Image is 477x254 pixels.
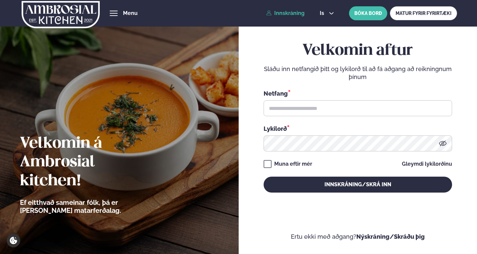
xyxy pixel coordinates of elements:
[110,9,118,17] button: hamburger
[264,65,452,81] p: Sláðu inn netfangið þitt og lykilorð til að fá aðgang að reikningnum þínum
[264,89,452,98] div: Netfang
[349,6,387,20] button: BÓKA BORÐ
[266,10,304,16] a: Innskráning
[7,234,20,247] a: Cookie settings
[402,161,452,167] a: Gleymdi lykilorðinu
[390,6,457,20] a: MATUR FYRIR FYRIRTÆKI
[264,124,452,133] div: Lykilorð
[258,233,457,241] p: Ertu ekki með aðgang?
[20,134,158,190] h2: Velkomin á Ambrosial kitchen!
[320,11,326,16] span: is
[21,1,100,28] img: logo
[20,199,158,214] p: Ef eitthvað sameinar fólk, þá er [PERSON_NAME] matarferðalag.
[356,233,425,240] a: Nýskráning/Skráðu þig
[264,42,452,60] h2: Velkomin aftur
[264,177,452,193] button: Innskráning/Skrá inn
[314,11,339,16] button: is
